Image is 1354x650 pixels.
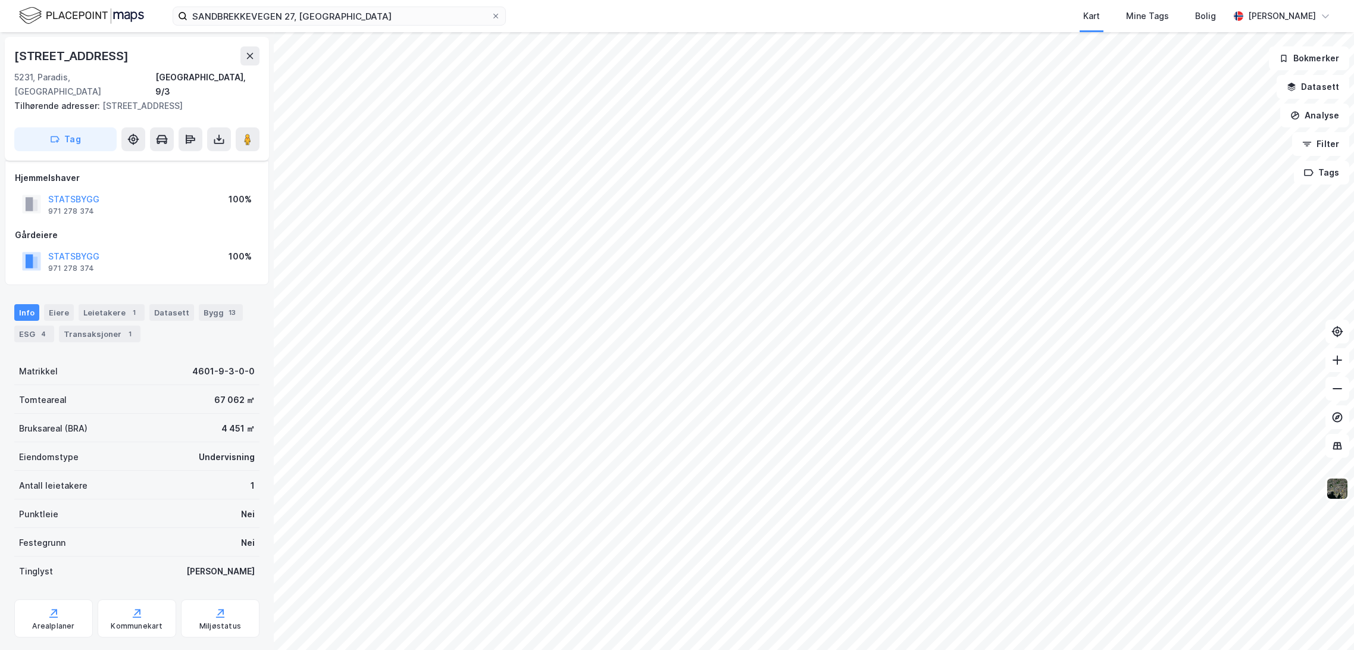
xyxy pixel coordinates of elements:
[19,421,87,436] div: Bruksareal (BRA)
[14,304,39,321] div: Info
[199,621,241,631] div: Miljøstatus
[149,304,194,321] div: Datasett
[111,621,162,631] div: Kommunekart
[19,479,87,493] div: Antall leietakere
[124,328,136,340] div: 1
[214,393,255,407] div: 67 062 ㎡
[14,99,250,113] div: [STREET_ADDRESS]
[1292,132,1349,156] button: Filter
[48,264,94,273] div: 971 278 374
[1269,46,1349,70] button: Bokmerker
[59,326,140,342] div: Transaksjoner
[221,421,255,436] div: 4 451 ㎡
[19,564,53,579] div: Tinglyst
[14,101,102,111] span: Tilhørende adresser:
[19,364,58,379] div: Matrikkel
[1126,9,1169,23] div: Mine Tags
[1326,477,1349,500] img: 9k=
[1294,161,1349,185] button: Tags
[229,249,252,264] div: 100%
[155,70,259,99] div: [GEOGRAPHIC_DATA], 9/3
[251,479,255,493] div: 1
[19,393,67,407] div: Tomteareal
[241,536,255,550] div: Nei
[186,564,255,579] div: [PERSON_NAME]
[37,328,49,340] div: 4
[199,304,243,321] div: Bygg
[229,192,252,207] div: 100%
[1248,9,1316,23] div: [PERSON_NAME]
[15,171,259,185] div: Hjemmelshaver
[128,307,140,318] div: 1
[192,364,255,379] div: 4601-9-3-0-0
[48,207,94,216] div: 971 278 374
[199,450,255,464] div: Undervisning
[1277,75,1349,99] button: Datasett
[241,507,255,521] div: Nei
[1280,104,1349,127] button: Analyse
[14,70,155,99] div: 5231, Paradis, [GEOGRAPHIC_DATA]
[1195,9,1216,23] div: Bolig
[44,304,74,321] div: Eiere
[1083,9,1100,23] div: Kart
[1294,593,1354,650] iframe: Chat Widget
[187,7,491,25] input: Søk på adresse, matrikkel, gårdeiere, leietakere eller personer
[19,536,65,550] div: Festegrunn
[19,507,58,521] div: Punktleie
[19,450,79,464] div: Eiendomstype
[19,5,144,26] img: logo.f888ab2527a4732fd821a326f86c7f29.svg
[14,326,54,342] div: ESG
[14,46,131,65] div: [STREET_ADDRESS]
[1294,593,1354,650] div: Kontrollprogram for chat
[14,127,117,151] button: Tag
[15,228,259,242] div: Gårdeiere
[226,307,238,318] div: 13
[32,621,74,631] div: Arealplaner
[79,304,145,321] div: Leietakere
